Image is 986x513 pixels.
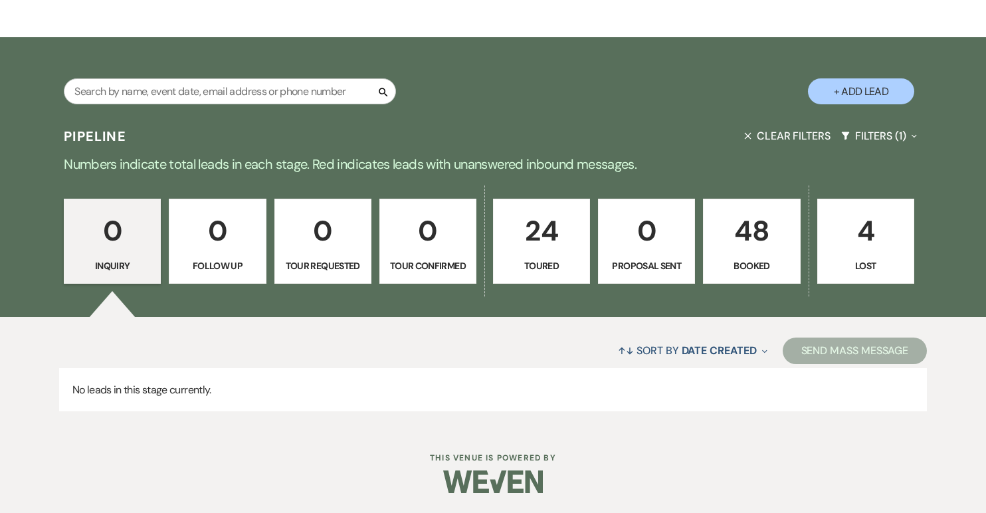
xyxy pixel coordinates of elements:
a: 0Inquiry [64,199,161,284]
p: 0 [72,209,152,253]
button: Filters (1) [836,118,922,154]
input: Search by name, event date, email address or phone number [64,78,396,104]
p: Lost [826,258,906,273]
span: ↑↓ [618,344,634,358]
p: 48 [712,209,791,253]
a: 0Tour Requested [274,199,371,284]
a: 48Booked [703,199,800,284]
a: 24Toured [493,199,590,284]
span: Date Created [682,344,757,358]
a: 0Tour Confirmed [379,199,476,284]
p: 4 [826,209,906,253]
p: 0 [388,209,468,253]
button: Sort By Date Created [613,333,772,368]
p: No leads in this stage currently. [59,368,927,412]
a: 0Proposal Sent [598,199,695,284]
p: 24 [502,209,581,253]
a: 0Follow Up [169,199,266,284]
p: Numbers indicate total leads in each stage. Red indicates leads with unanswered inbound messages. [15,154,971,175]
p: Toured [502,258,581,273]
p: 0 [283,209,363,253]
p: Follow Up [177,258,257,273]
p: Inquiry [72,258,152,273]
p: 0 [607,209,686,253]
img: Weven Logo [443,459,543,505]
p: Proposal Sent [607,258,686,273]
a: 4Lost [817,199,914,284]
p: Tour Requested [283,258,363,273]
p: Booked [712,258,791,273]
h3: Pipeline [64,127,126,146]
p: 0 [177,209,257,253]
button: Clear Filters [739,118,836,154]
p: Tour Confirmed [388,258,468,273]
button: Send Mass Message [783,338,928,364]
button: + Add Lead [808,78,914,104]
